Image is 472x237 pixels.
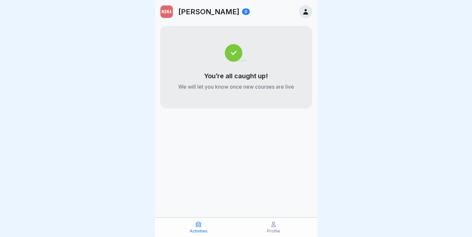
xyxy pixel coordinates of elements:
p: We will let you know once new courses are live [178,83,294,90]
div: 0 [242,8,250,15]
img: r978sgvsp89w4dzdaaz16flk.png [160,6,173,18]
p: [PERSON_NAME] [178,7,239,16]
p: You’re all caught up! [204,72,268,80]
p: Activities [190,229,208,233]
img: completed.svg [225,44,247,62]
p: Profile [267,229,280,233]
